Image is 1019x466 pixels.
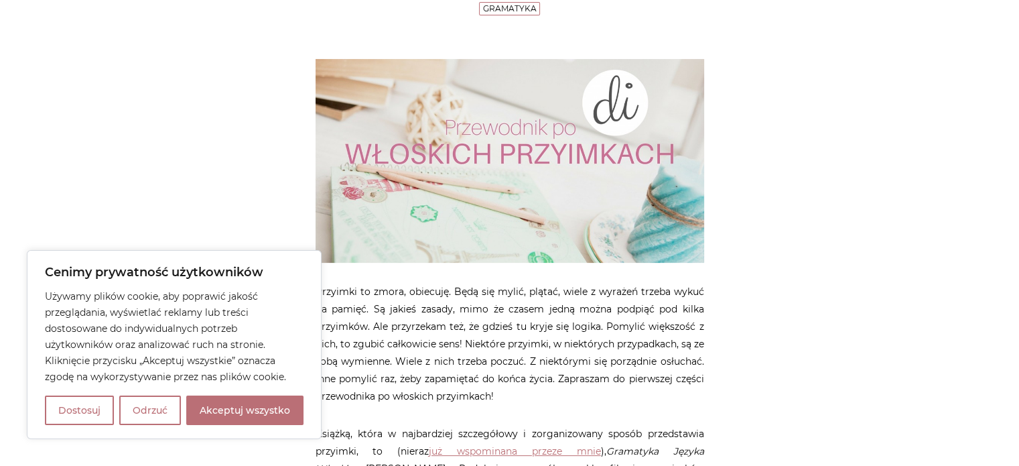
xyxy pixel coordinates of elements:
p: Cenimy prywatność użytkowników [45,264,303,280]
p: Przyimki to zmora, obiecuję. Będą się mylić, plątać, wiele z wyrażeń trzeba wykuć na pamięć. Są j... [316,283,704,405]
p: Używamy plików cookie, aby poprawić jakość przeglądania, wyświetlać reklamy lub treści dostosowan... [45,288,303,385]
button: Akceptuj wszystko [186,396,303,425]
a: Gramatyka [483,3,537,13]
button: Dostosuj [45,396,114,425]
a: już wspominana przeze mnie [429,445,601,457]
button: Odrzuć [119,396,181,425]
